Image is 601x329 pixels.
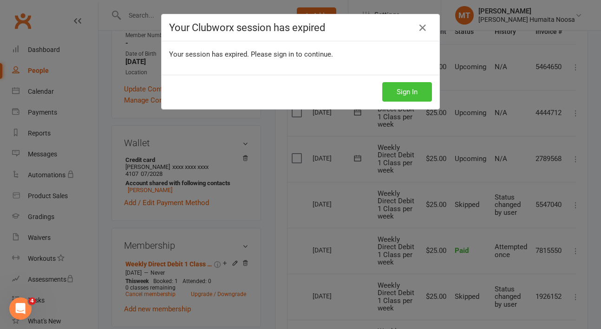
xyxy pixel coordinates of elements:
button: Sign In [382,82,432,102]
span: Your session has expired. Please sign in to continue. [169,50,333,58]
h4: Your Clubworx session has expired [169,22,432,33]
a: Close [415,20,430,35]
iframe: Intercom live chat [9,297,32,320]
span: 4 [28,297,36,305]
